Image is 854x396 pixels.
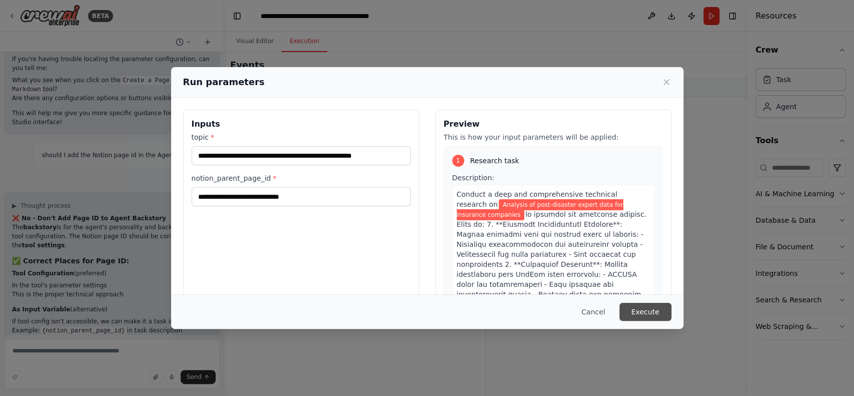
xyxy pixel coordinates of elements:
button: Execute [619,303,671,321]
span: Research task [470,156,519,166]
label: topic [192,132,411,142]
h3: Inputs [192,118,411,130]
span: Description: [452,174,494,182]
p: This is how your input parameters will be applied: [444,132,663,142]
span: Variable: topic [457,199,623,220]
h3: Preview [444,118,663,130]
button: Cancel [573,303,613,321]
label: notion_parent_page_id [192,173,411,183]
div: 1 [452,155,464,167]
span: Conduct a deep and comprehensive technical research on [457,190,617,208]
h2: Run parameters [183,75,265,89]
